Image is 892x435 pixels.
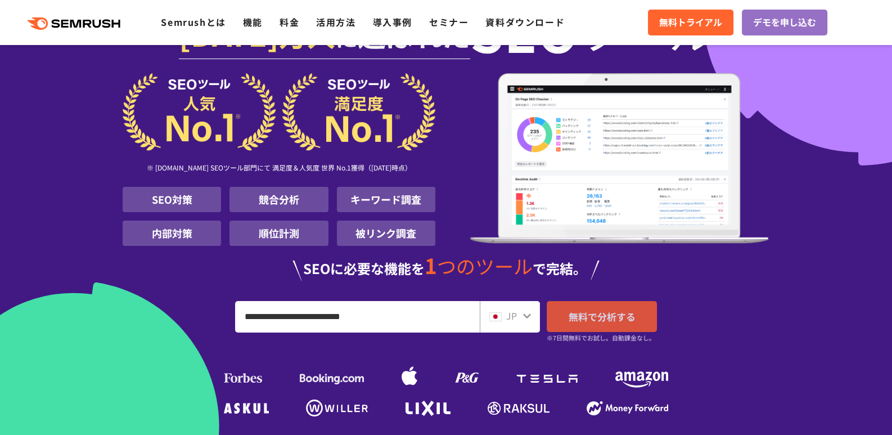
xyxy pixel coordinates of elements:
[547,333,655,343] small: ※7日間無料でお試し。自動課金なし。
[337,187,435,212] li: キーワード調査
[659,15,722,30] span: 無料トライアル
[337,221,435,246] li: 被リンク調査
[243,15,263,29] a: 機能
[373,15,412,29] a: 導入事例
[533,258,587,278] span: で完結。
[579,7,714,52] span: ツール
[429,15,468,29] a: セミナー
[470,7,579,52] span: SEO
[437,252,533,280] span: つのツール
[236,302,479,332] input: URL、キーワードを入力してください
[648,10,733,35] a: 無料トライアル
[547,301,657,332] a: 無料で分析する
[123,221,221,246] li: 内部対策
[123,255,769,281] div: SEOに必要な機能を
[506,309,517,322] span: JP
[229,187,328,212] li: 競合分析
[280,15,299,29] a: 料金
[742,10,827,35] a: デモを申し込む
[161,15,226,29] a: Semrushとは
[425,250,437,280] span: 1
[753,15,816,30] span: デモを申し込む
[569,310,636,324] span: 無料で分析する
[316,15,355,29] a: 活用方法
[229,221,328,246] li: 順位計測
[123,151,435,187] div: ※ [DOMAIN_NAME] SEOツール部門にて 満足度＆人気度 世界 No.1獲得（[DATE]時点）
[123,187,221,212] li: SEO対策
[485,15,565,29] a: 資料ダウンロード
